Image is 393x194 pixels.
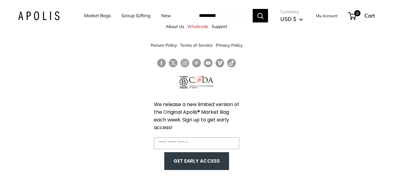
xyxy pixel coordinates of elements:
[157,59,166,68] a: Follow us on Facebook
[170,155,223,167] button: GET EARLY ACCESS
[204,59,212,68] a: Follow us on YouTube
[216,40,243,51] a: Privacy Policy
[180,76,188,88] img: Certified B Corporation
[180,40,213,51] a: Terms of Service
[151,40,177,51] a: Return Policy
[18,11,60,20] img: Apolis
[354,10,360,16] span: 0
[316,12,338,19] a: My Account
[364,12,375,19] span: Cart
[189,76,213,88] img: Council of Fashion Designers of America Member
[280,16,296,22] span: USD $
[280,7,303,16] span: Currency
[280,14,303,24] button: USD $
[348,11,375,21] a: 0 Cart
[154,137,239,149] input: Enter your email
[169,59,177,70] a: Follow us on Twitter
[161,11,171,20] a: New
[84,11,111,20] a: Market Bags
[194,9,253,22] input: Search...
[154,101,239,131] span: We release a new limited version of the Original Apolis® Market Bag each week. Sign up to get ear...
[253,9,268,22] button: Search
[227,59,236,68] a: Follow us on Tumblr
[192,59,201,68] a: Follow us on Pinterest
[181,59,189,68] a: Follow us on Instagram
[216,59,224,68] a: Follow us on Vimeo
[122,11,150,20] a: Group Gifting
